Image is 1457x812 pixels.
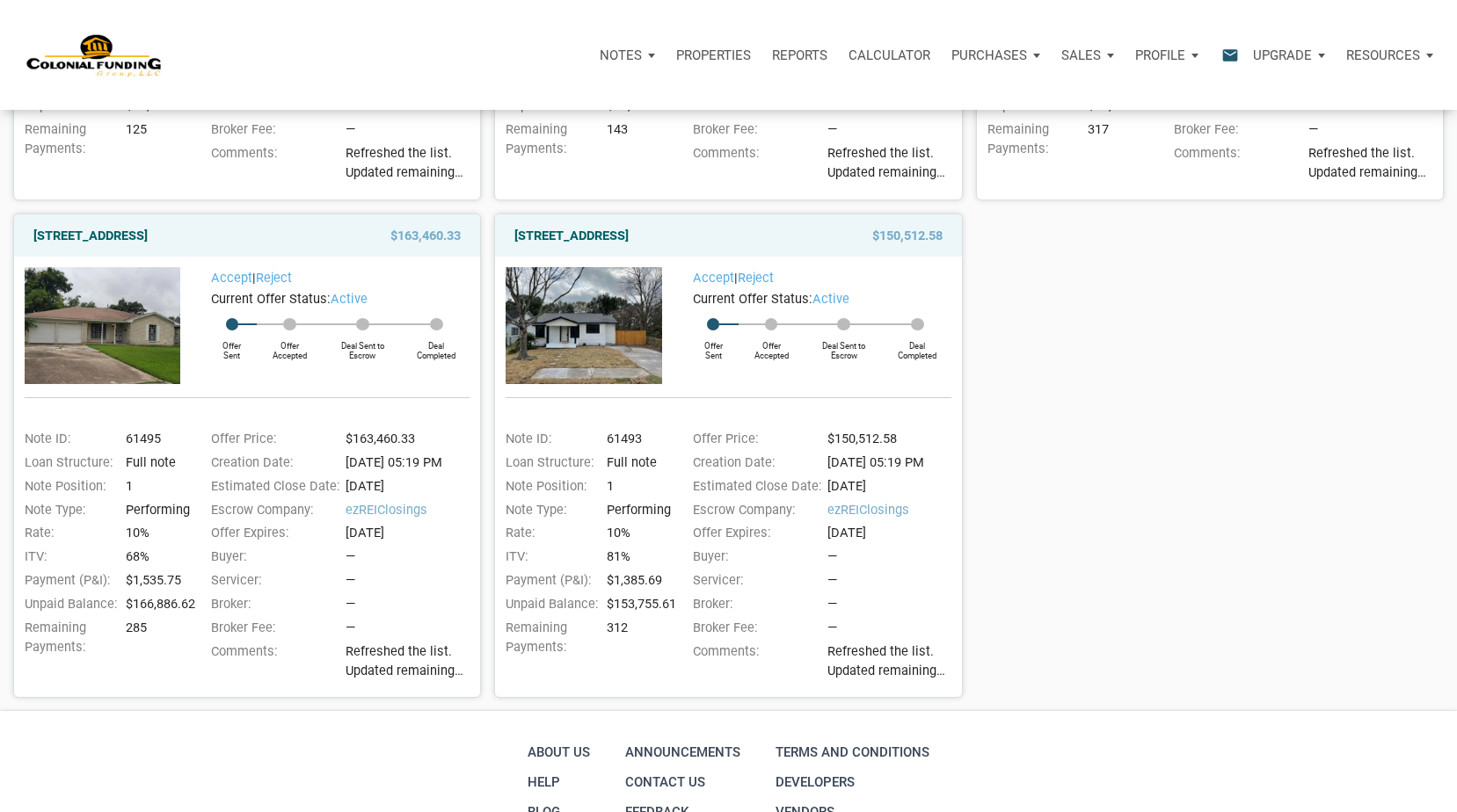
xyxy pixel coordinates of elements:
div: Broker Fee: [684,619,822,638]
p: Purchases [951,47,1027,63]
a: Reject [256,270,292,286]
span: ezREIClosings [827,501,960,520]
div: Offer Price: [202,430,340,449]
span: ezREIClosings [346,501,478,520]
a: Accept [211,270,252,286]
span: — [1308,121,1318,137]
span: — [827,620,837,635]
span: | [211,270,292,286]
div: $150,512.58 [822,430,960,449]
span: $163,460.33 [390,225,461,246]
p: Calculator [849,47,930,63]
div: Offer Accepted [257,330,323,361]
a: [STREET_ADDRESS] [33,225,148,246]
span: Refreshed the list. Updated remaining payments on a few notes. We have 8 notes available for purc... [1308,144,1441,183]
span: active [812,291,849,307]
i: email [1220,45,1241,65]
div: $1,385.69 [601,571,671,591]
div: Estimated Close Date: [684,477,822,497]
div: $166,886.62 [120,595,189,614]
div: Remaining Payments: [497,619,601,657]
div: Broker: [202,595,340,614]
div: 143 [601,120,671,159]
a: Reject [738,270,774,286]
div: Unpaid Balance: [16,595,120,614]
div: Escrow Company: [684,501,822,520]
div: Estimated Close Date: [202,477,340,497]
div: Offer Expires: [684,524,822,543]
div: 10% [120,524,189,543]
button: Notes [589,29,666,82]
button: Upgrade [1242,29,1336,82]
a: Developers [771,767,934,797]
a: Accept [693,270,734,286]
div: 125 [120,120,189,159]
div: Unpaid Balance: [497,595,601,614]
div: 1 [120,477,189,497]
div: 312 [601,619,671,657]
p: Properties [676,47,751,63]
a: Properties [666,29,761,82]
div: Note Type: [497,501,601,520]
div: Broker Fee: [202,120,340,140]
div: Creation Date: [684,453,822,473]
a: Resources [1336,29,1444,82]
p: Profile [1135,47,1185,63]
div: Offer Accepted [739,330,805,361]
div: Escrow Company: [202,501,340,520]
span: Refreshed the list. Updated remaining payments on a few notes. We have 8 notes available for purc... [346,642,478,681]
div: Note Type: [16,501,120,520]
div: Remaining Payments: [16,120,120,159]
div: Comments: [1165,144,1303,189]
span: Refreshed the list. Updated remaining payments on a few notes. We have 8 notes available for purc... [346,144,478,183]
div: ITV: [497,547,601,567]
div: Creation Date: [202,453,340,473]
div: 10% [601,524,671,543]
a: About Us [523,737,594,767]
div: Servicer: [202,571,340,591]
div: Offer Expires: [202,524,340,543]
div: $1,535.75 [120,571,189,591]
div: Broker Fee: [684,120,822,140]
p: Notes [600,47,642,63]
div: Buyer: [684,547,822,567]
div: 317 [1082,120,1152,159]
span: Refreshed the list. Updated remaining payments on a few notes. We have 8 notes available for purc... [827,642,960,681]
div: [DATE] 05:19 PM [340,453,478,473]
div: Remaining Payments: [16,619,120,657]
div: — [346,595,478,614]
a: Contact Us [621,767,745,797]
button: email [1208,29,1242,82]
div: Rate: [16,524,120,543]
div: Servicer: [684,571,822,591]
button: Sales [1051,29,1125,82]
div: 285 [120,619,189,657]
div: [DATE] [822,477,960,497]
div: Broker: [684,595,822,614]
div: Rate: [497,524,601,543]
div: Payment (P&I): [16,571,120,591]
div: Deal Completed [403,330,470,361]
div: Remaining Payments: [979,120,1082,159]
span: — [346,620,355,635]
div: [DATE] [822,524,960,543]
a: Help [523,767,594,797]
div: 1 [601,477,671,497]
img: 574465 [25,267,180,384]
div: Performing [601,501,671,520]
button: Purchases [941,29,1051,82]
button: Reports [761,29,838,82]
img: 574463 [506,267,661,384]
div: — [827,571,960,591]
div: Offer Price: [684,430,822,449]
div: 61493 [601,430,671,449]
span: Current Offer Status: [211,291,331,307]
p: Sales [1061,47,1101,63]
div: $163,460.33 [340,430,478,449]
div: Comments: [202,642,340,687]
div: Note Position: [497,477,601,497]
